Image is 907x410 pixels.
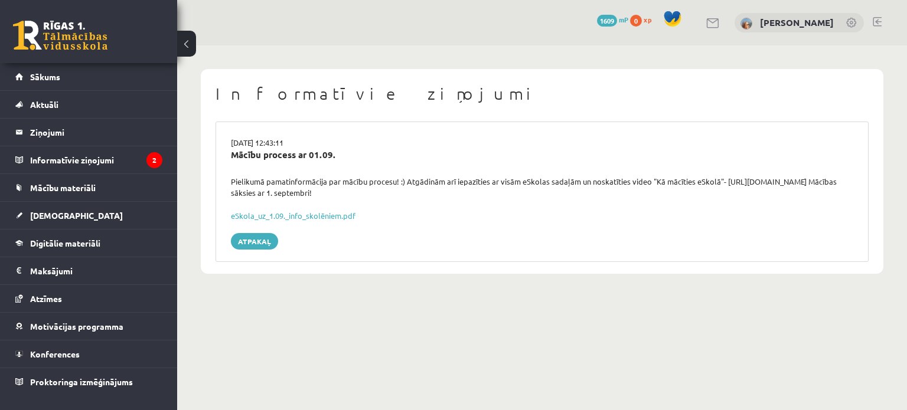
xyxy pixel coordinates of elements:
[231,211,355,221] a: eSkola_uz_1.09._info_skolēniem.pdf
[15,91,162,118] a: Aktuāli
[15,63,162,90] a: Sākums
[30,210,123,221] span: [DEMOGRAPHIC_DATA]
[597,15,628,24] a: 1609 mP
[15,340,162,368] a: Konferences
[644,15,651,24] span: xp
[15,229,162,257] a: Digitālie materiāli
[231,233,278,250] a: Atpakaļ
[30,293,62,304] span: Atzīmes
[13,21,107,50] a: Rīgas 1. Tālmācības vidusskola
[619,15,628,24] span: mP
[30,146,162,173] legend: Informatīvie ziņojumi
[30,119,162,146] legend: Ziņojumi
[30,257,162,284] legend: Maksājumi
[231,148,853,162] div: Mācību process ar 01.09.
[146,152,162,168] i: 2
[15,285,162,312] a: Atzīmes
[30,182,96,193] span: Mācību materiāli
[15,174,162,201] a: Mācību materiāli
[597,15,617,27] span: 1609
[760,17,834,28] a: [PERSON_NAME]
[30,321,123,332] span: Motivācijas programma
[15,313,162,340] a: Motivācijas programma
[30,71,60,82] span: Sākums
[15,119,162,146] a: Ziņojumi
[30,99,58,110] span: Aktuāli
[15,257,162,284] a: Maksājumi
[630,15,642,27] span: 0
[30,376,133,387] span: Proktoringa izmēģinājums
[15,202,162,229] a: [DEMOGRAPHIC_DATA]
[15,146,162,173] a: Informatīvie ziņojumi2
[222,137,862,149] div: [DATE] 12:43:11
[222,176,862,199] div: Pielikumā pamatinformācija par mācību procesu! :) Atgādinām arī iepazīties ar visām eSkolas sadaļ...
[216,84,869,104] h1: Informatīvie ziņojumi
[630,15,657,24] a: 0 xp
[740,18,752,29] img: Ilze Behmane-Bergmane
[30,238,100,248] span: Digitālie materiāli
[30,349,80,359] span: Konferences
[15,368,162,395] a: Proktoringa izmēģinājums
